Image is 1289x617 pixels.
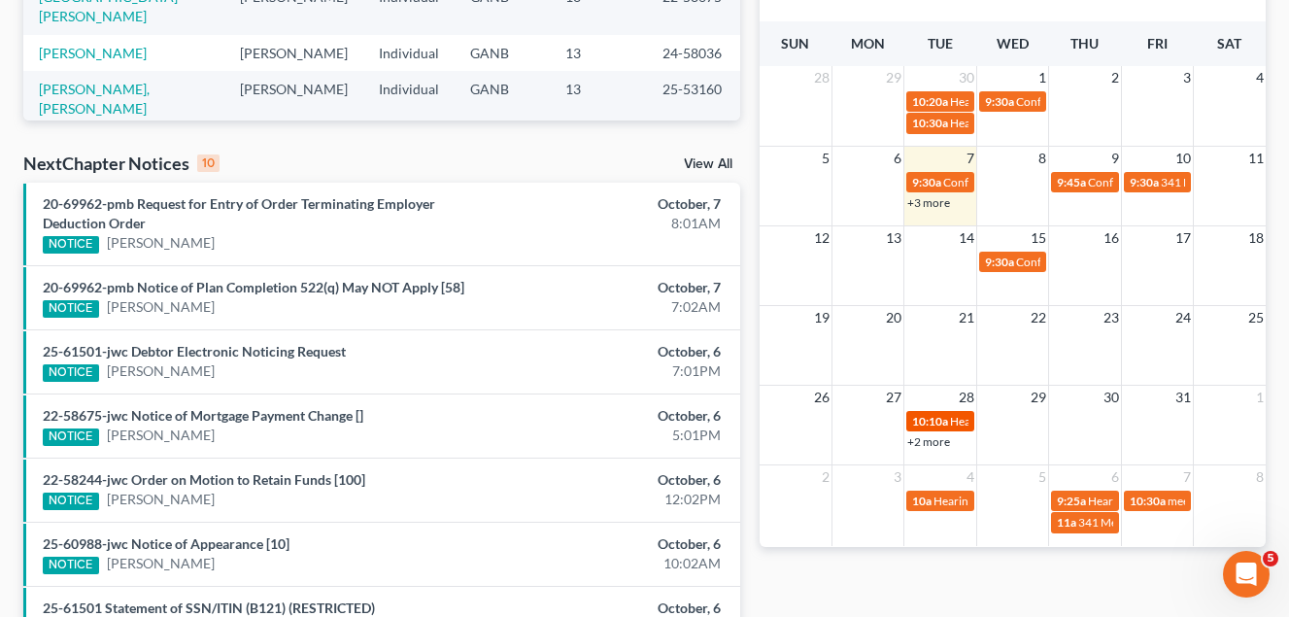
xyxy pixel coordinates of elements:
span: 3 [892,465,903,489]
div: 8:01AM [508,214,721,233]
span: 9:30a [985,255,1014,269]
span: 341 Meeting for [PERSON_NAME] [1078,515,1253,530]
span: 16 [1102,226,1121,250]
a: View All [684,157,732,171]
span: 1 [1254,386,1266,409]
span: 9:30a [1130,175,1159,189]
span: 31 [1173,386,1193,409]
a: 25-61501-jwc Debtor Electronic Noticing Request [43,343,346,360]
td: 13 [550,71,647,126]
span: 10:30a [1130,494,1166,508]
span: 25 [1246,306,1266,329]
div: October, 6 [508,470,721,490]
span: 22 [1029,306,1048,329]
span: 9:30a [985,94,1014,109]
span: 4 [1254,66,1266,89]
span: 8 [1254,465,1266,489]
div: October, 6 [508,342,721,361]
td: 13 [550,35,647,71]
span: 30 [1102,386,1121,409]
span: 28 [957,386,976,409]
td: 25-53160 [647,71,740,126]
span: Mon [851,35,885,51]
span: 21 [957,306,976,329]
a: [PERSON_NAME] [39,45,147,61]
iframe: Intercom live chat [1223,551,1270,598]
div: NextChapter Notices [23,152,220,175]
span: 27 [884,386,903,409]
span: 26 [812,386,831,409]
div: 7:02AM [508,297,721,317]
div: 12:02PM [508,490,721,509]
div: NOTICE [43,236,99,254]
div: October, 6 [508,406,721,426]
span: 9:45a [1057,175,1086,189]
a: 25-60988-jwc Notice of Appearance [10] [43,535,289,552]
span: 4 [965,465,976,489]
span: 14 [957,226,976,250]
span: 8 [1036,147,1048,170]
span: 9 [1109,147,1121,170]
span: 1 [1036,66,1048,89]
span: 5 [820,147,831,170]
a: +2 more [907,434,950,449]
span: Hearing for [PERSON_NAME] [950,116,1102,130]
div: NOTICE [43,364,99,382]
a: 22-58675-jwc Notice of Mortgage Payment Change [] [43,407,363,424]
div: NOTICE [43,428,99,446]
span: Tue [928,35,953,51]
span: Hearing for [PERSON_NAME] [950,94,1102,109]
span: 12 [812,226,831,250]
span: 9:30a [912,175,941,189]
a: [PERSON_NAME] [107,426,215,445]
a: [PERSON_NAME] [107,233,215,253]
a: 25-61501 Statement of SSN/ITIN (B121) (RESTRICTED) [43,600,375,616]
span: 2 [1109,66,1121,89]
div: 7:01PM [508,361,721,381]
span: Fri [1147,35,1168,51]
span: 6 [1109,465,1121,489]
span: Hearing for [PERSON_NAME] [950,414,1102,428]
div: NOTICE [43,557,99,574]
td: GANB [455,35,550,71]
div: 10:02AM [508,554,721,573]
span: 24 [1173,306,1193,329]
span: 11a [1057,515,1076,530]
span: 10 [1173,147,1193,170]
span: 10:20a [912,94,948,109]
span: 17 [1173,226,1193,250]
div: October, 7 [508,278,721,297]
span: meeting [1168,494,1208,508]
span: Hearing for [PERSON_NAME] [1088,494,1239,508]
span: 10:10a [912,414,948,428]
span: 19 [812,306,831,329]
td: [PERSON_NAME] [224,35,363,71]
td: Individual [363,35,455,71]
span: 6 [892,147,903,170]
span: 29 [884,66,903,89]
span: Confirmation Hearing for [PERSON_NAME] [1016,255,1238,269]
td: 24-58036 [647,35,740,71]
a: [PERSON_NAME] [107,490,215,509]
span: 18 [1246,226,1266,250]
a: [PERSON_NAME] [107,361,215,381]
span: 10:30a [912,116,948,130]
a: [PERSON_NAME] [107,297,215,317]
span: 23 [1102,306,1121,329]
span: 3 [1181,66,1193,89]
div: 10 [197,154,220,172]
a: +3 more [907,195,950,210]
span: Thu [1070,35,1099,51]
a: [PERSON_NAME] [107,554,215,573]
a: 22-58244-jwc Order on Motion to Retain Funds [100] [43,471,365,488]
span: 7 [965,147,976,170]
span: 5 [1263,551,1278,566]
td: Individual [363,71,455,126]
span: 28 [812,66,831,89]
span: 10a [912,494,932,508]
div: October, 7 [508,194,721,214]
a: [PERSON_NAME], [PERSON_NAME] [39,81,150,117]
td: [PERSON_NAME] [224,71,363,126]
span: Hearing for [PERSON_NAME] [933,494,1085,508]
div: 5:01PM [508,426,721,445]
